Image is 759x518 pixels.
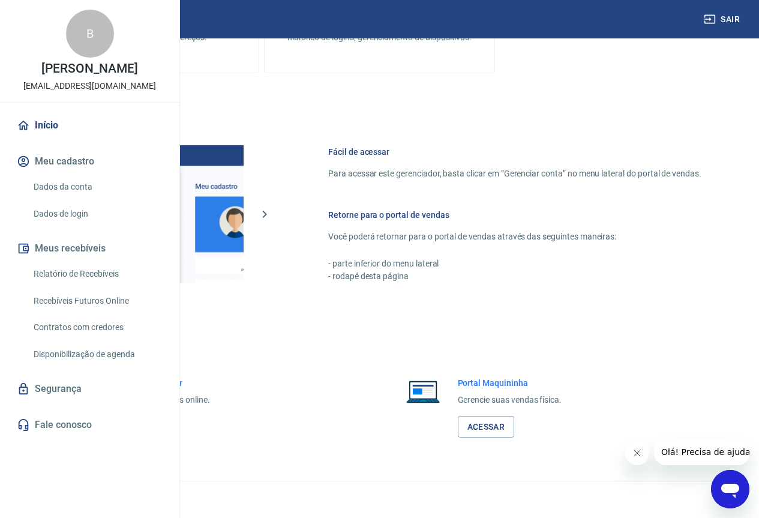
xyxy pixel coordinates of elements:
[625,441,649,465] iframe: Fechar mensagem
[328,146,701,158] h6: Fácil de acessar
[14,112,165,139] a: Início
[14,412,165,438] a: Fale conosco
[654,439,749,465] iframe: Mensagem da empresa
[458,394,562,406] p: Gerencie suas vendas física.
[29,342,165,367] a: Disponibilização de agenda
[14,148,165,175] button: Meu cadastro
[29,491,730,504] p: 2025 ©
[23,80,156,92] p: [EMAIL_ADDRESS][DOMAIN_NAME]
[14,235,165,262] button: Meus recebíveis
[398,377,448,406] img: Imagem de um notebook aberto
[328,209,701,221] h6: Retorne para o portal de vendas
[328,230,701,243] p: Você poderá retornar para o portal de vendas através das seguintes maneiras:
[29,175,165,199] a: Dados da conta
[7,8,101,18] span: Olá! Precisa de ajuda?
[29,289,165,313] a: Recebíveis Futuros Online
[29,202,165,226] a: Dados de login
[66,10,114,58] div: B
[29,336,730,348] h5: Acesso rápido
[711,470,749,508] iframe: Botão para abrir a janela de mensagens
[29,262,165,286] a: Relatório de Recebíveis
[701,8,745,31] button: Sair
[41,62,137,75] p: [PERSON_NAME]
[458,377,562,389] h6: Portal Maquininha
[328,257,701,270] p: - parte inferior do menu lateral
[458,416,515,438] a: Acessar
[328,270,701,283] p: - rodapé desta página
[29,315,165,340] a: Contratos com credores
[328,167,701,180] p: Para acessar este gerenciador, basta clicar em “Gerenciar conta” no menu lateral do portal de ven...
[14,376,165,402] a: Segurança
